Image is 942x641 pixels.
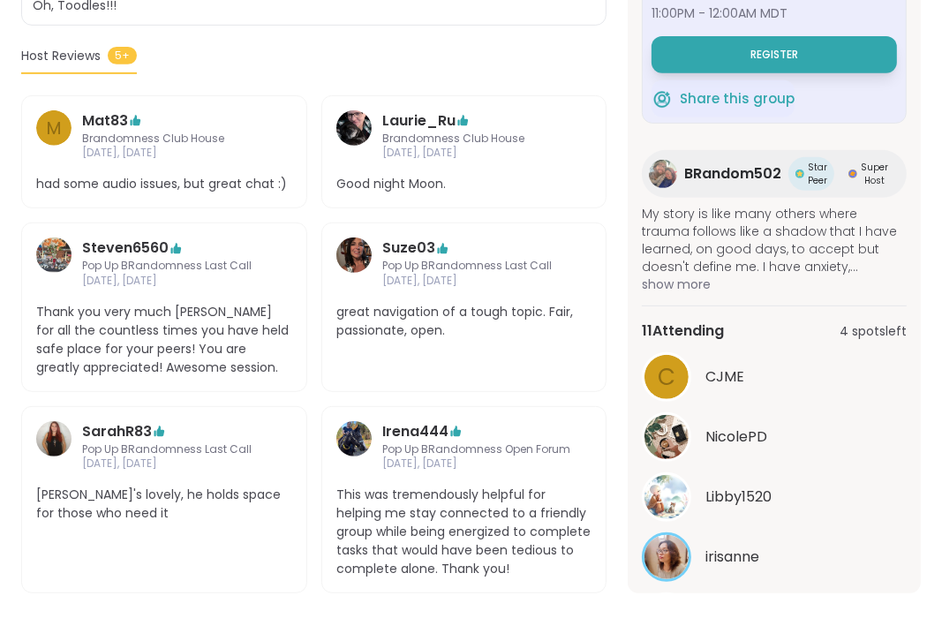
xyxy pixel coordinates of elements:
[642,275,907,293] span: show more
[82,146,246,161] span: [DATE], [DATE]
[840,322,907,341] span: 4 spots left
[382,146,546,161] span: [DATE], [DATE]
[684,163,781,185] span: BRandom502
[336,421,372,472] a: Irena444
[82,456,252,471] span: [DATE], [DATE]
[644,475,689,519] img: Libby1520
[82,421,152,442] a: SarahR83
[644,535,689,579] img: irisanne
[336,175,592,193] span: Good night Moon.
[36,486,292,523] span: [PERSON_NAME]'s lovely, he holds space for those who need it
[336,110,372,146] img: Laurie_Ru
[382,421,448,442] a: Irena444
[336,110,372,162] a: Laurie_Ru
[46,115,62,141] span: M
[82,110,128,132] a: Mat83
[705,426,767,448] span: NicolePD
[795,170,804,178] img: Star Peer
[82,259,252,274] span: Pop Up BRandomness Last Call
[382,456,570,471] span: [DATE], [DATE]
[336,238,372,289] a: Suze03
[82,274,252,289] span: [DATE], [DATE]
[644,415,689,459] img: NicolePD
[652,88,673,109] img: ShareWell Logomark
[642,412,907,462] a: NicolePDNicolePD
[336,238,372,273] img: Suze03
[642,352,907,402] a: CCJME
[382,274,552,289] span: [DATE], [DATE]
[642,320,724,342] span: 11 Attending
[382,110,456,132] a: Laurie_Ru
[336,303,592,340] span: great navigation of a tough topic. Fair, passionate, open.
[21,47,101,65] span: Host Reviews
[649,160,677,188] img: BRandom502
[82,132,246,147] span: Brandomness Club House
[108,47,137,64] span: 5+
[36,303,292,377] span: Thank you very much [PERSON_NAME] for all the countless times you have held safe place for your p...
[336,486,592,578] span: This was tremendously helpful for helping me stay connected to a friendly group while being energ...
[36,110,72,162] a: M
[382,132,546,147] span: Brandomness Club House
[382,238,435,259] a: Suze03
[680,89,795,109] span: Share this group
[705,366,744,388] span: CJME
[705,547,759,568] span: irisanne
[36,175,292,193] span: had some audio issues, but great chat :)
[750,48,798,62] span: Register
[36,421,72,456] img: SarahR83
[861,161,888,187] span: Super Host
[36,238,72,273] img: Steven6560
[652,80,795,117] button: Share this group
[642,205,907,275] span: My story is like many others where trauma follows like a shadow that I have learned, on good days...
[652,4,897,22] span: 11:00PM - 12:00AM MDT
[642,532,907,582] a: irisanneirisanne
[382,442,570,457] span: Pop Up BRandomness Open Forum
[658,360,675,395] span: C
[82,442,252,457] span: Pop Up BRandomness Last Call
[82,238,169,259] a: Steven6560
[36,421,72,472] a: SarahR83
[382,259,552,274] span: Pop Up BRandomness Last Call
[808,161,827,187] span: Star Peer
[336,421,372,456] img: Irena444
[36,238,72,289] a: Steven6560
[642,472,907,522] a: Libby1520Libby1520
[642,150,907,198] a: BRandom502BRandom502Star PeerStar PeerSuper HostSuper Host
[848,170,857,178] img: Super Host
[705,486,772,508] span: Libby1520
[652,36,897,73] button: Register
